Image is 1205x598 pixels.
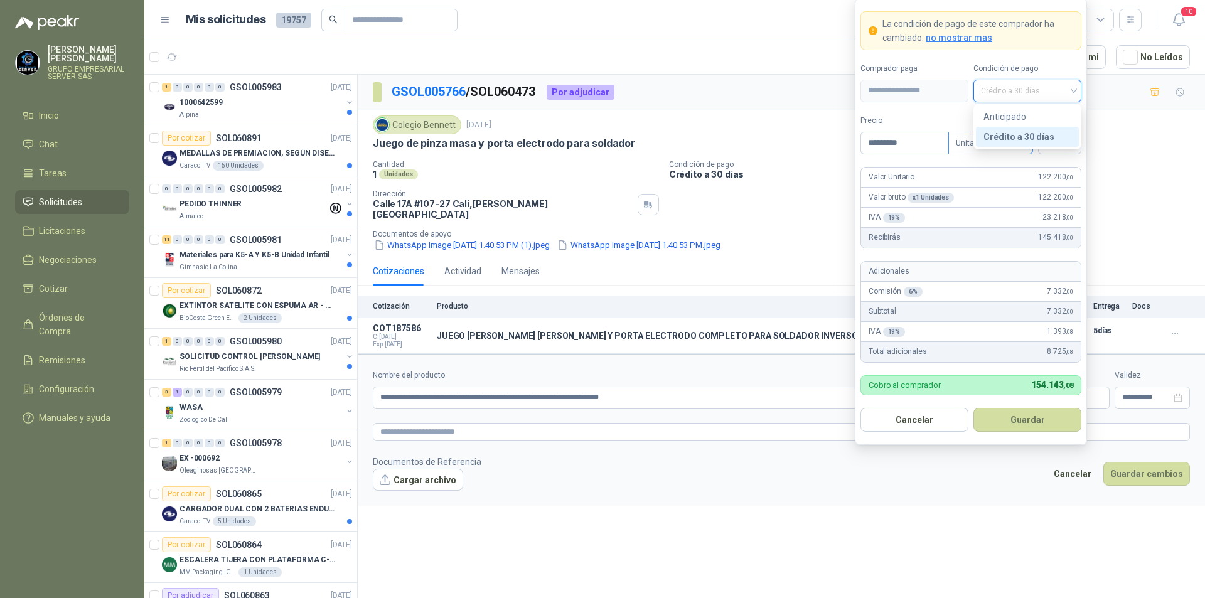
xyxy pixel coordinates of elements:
[215,439,225,447] div: 0
[173,184,182,193] div: 0
[179,313,236,323] p: BioCosta Green Energy S.A.S
[216,134,262,142] p: SOL060891
[162,456,177,471] img: Company Logo
[373,370,935,382] label: Nombre del producto
[882,17,1073,45] p: La condición de pago de este comprador ha cambiado.
[373,137,635,150] p: Juego de pinza masa y porta electrodo para soldador
[39,224,85,238] span: Licitaciones
[179,198,242,210] p: PEDIDO THINNER
[331,539,352,551] p: [DATE]
[331,336,352,348] p: [DATE]
[183,337,193,346] div: 0
[373,341,429,348] span: Exp: [DATE]
[373,238,551,252] button: WhatsApp Image [DATE] 1.40.53 PM (1).jpeg
[973,408,1081,432] button: Guardar
[983,130,1071,144] div: Crédito a 30 días
[230,184,282,193] p: GSOL005982
[162,385,355,425] a: 3 1 0 0 0 0 GSOL005979[DATE] Company LogoWASAZoologico De Cali
[186,11,266,29] h1: Mis solicitudes
[213,516,256,526] div: 5 Unidades
[179,110,199,120] p: Alpina
[1031,380,1073,390] span: 154.143
[173,388,182,397] div: 1
[215,235,225,244] div: 0
[205,184,214,193] div: 0
[162,184,171,193] div: 0
[869,326,905,338] p: IVA
[173,439,182,447] div: 0
[869,265,909,277] p: Adicionales
[331,183,352,195] p: [DATE]
[392,84,466,99] a: GSOL005766
[1132,302,1157,311] p: Docs
[162,303,177,318] img: Company Logo
[331,488,352,500] p: [DATE]
[1066,234,1073,241] span: ,00
[373,302,429,311] p: Cotización
[39,253,97,267] span: Negociaciones
[15,248,129,272] a: Negociaciones
[162,83,171,92] div: 1
[375,118,389,132] img: Company Logo
[1038,232,1073,243] span: 145.418
[883,327,906,337] div: 19 %
[162,181,355,222] a: 0 0 0 0 0 0 GSOL005982[DATE] Company LogoPEDIDO THINNERAlmatec
[15,277,129,301] a: Cotizar
[437,302,964,311] p: Producto
[162,405,177,420] img: Company Logo
[1066,348,1073,355] span: ,08
[205,439,214,447] div: 0
[183,388,193,397] div: 0
[183,184,193,193] div: 0
[1047,286,1073,297] span: 7.332
[162,151,177,166] img: Company Logo
[331,234,352,246] p: [DATE]
[39,109,59,122] span: Inicio
[230,83,282,92] p: GSOL005983
[39,353,85,367] span: Remisiones
[1047,326,1073,338] span: 1.393
[179,364,256,374] p: Rio Fertil del Pacífico S.A.S.
[869,306,896,318] p: Subtotal
[373,169,377,179] p: 1
[39,195,82,209] span: Solicitudes
[392,82,537,102] p: / SOL060473
[205,83,214,92] div: 0
[144,481,357,532] a: Por cotizarSOL060865[DATE] Company LogoCARGADOR DUAL CON 2 BATERIAS ENDURO GO PROCaracol TV5 Unid...
[15,161,129,185] a: Tareas
[215,388,225,397] div: 0
[216,540,262,549] p: SOL060864
[15,219,129,243] a: Licitaciones
[179,567,236,577] p: MM Packaging [GEOGRAPHIC_DATA]
[1093,302,1125,311] p: Entrega
[15,306,129,343] a: Órdenes de Compra
[173,235,182,244] div: 0
[194,184,203,193] div: 0
[173,337,182,346] div: 0
[869,232,901,243] p: Recibirás
[179,97,223,109] p: 1000642599
[215,184,225,193] div: 0
[1047,346,1073,358] span: 8.725
[373,264,424,278] div: Cotizaciones
[331,82,352,93] p: [DATE]
[205,388,214,397] div: 0
[1066,214,1073,221] span: ,00
[213,161,264,171] div: 150 Unidades
[373,230,1200,238] p: Documentos de apoyo
[860,115,948,127] label: Precio
[1066,328,1073,335] span: ,08
[205,235,214,244] div: 0
[162,283,211,298] div: Por cotizar
[15,377,129,401] a: Configuración
[373,333,429,341] span: C: [DATE]
[276,13,311,28] span: 19757
[1093,323,1125,338] p: 5 días
[205,337,214,346] div: 0
[183,235,193,244] div: 0
[1042,211,1073,223] span: 23.218
[1066,194,1073,201] span: ,00
[331,387,352,398] p: [DATE]
[230,388,282,397] p: GSOL005979
[179,161,210,171] p: Caracol TV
